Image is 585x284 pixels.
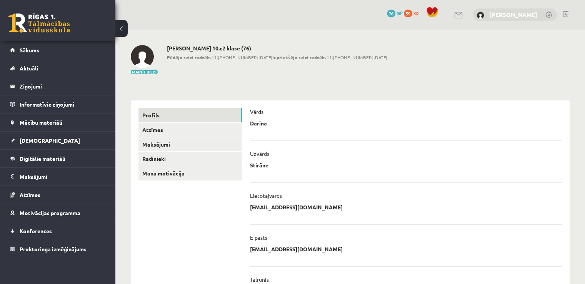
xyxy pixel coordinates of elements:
[138,123,242,137] a: Atzīmes
[10,240,106,258] a: Proktoringa izmēģinājums
[20,155,65,162] span: Digitālie materiāli
[250,108,263,115] p: Vārds
[167,54,387,61] span: 11:[PHONE_NUMBER][DATE] 11:[PHONE_NUMBER][DATE]
[404,10,422,16] a: 59 xp
[138,108,242,122] a: Profils
[387,10,395,17] span: 76
[10,168,106,185] a: Maksājumi
[20,77,106,95] legend: Ziņojumi
[138,166,242,180] a: Mana motivācija
[250,150,269,157] p: Uzvārds
[250,192,282,199] p: Lietotājvārds
[404,10,412,17] span: 59
[167,45,387,52] h2: [PERSON_NAME] 10.c2 klase (76)
[413,10,418,16] span: xp
[250,120,267,127] p: Darina
[20,119,62,126] span: Mācību materiāli
[250,246,343,252] p: [EMAIL_ADDRESS][DOMAIN_NAME]
[10,41,106,59] a: Sākums
[387,10,403,16] a: 76 mP
[250,204,343,210] p: [EMAIL_ADDRESS][DOMAIN_NAME]
[10,95,106,113] a: Informatīvie ziņojumi
[10,77,106,95] a: Ziņojumi
[10,114,106,131] a: Mācību materiāli
[138,137,242,152] a: Maksājumi
[10,132,106,149] a: [DEMOGRAPHIC_DATA]
[10,150,106,167] a: Digitālie materiāli
[20,209,80,216] span: Motivācijas programma
[167,54,212,60] b: Pēdējo reizi redzēts
[272,54,327,60] b: Iepriekšējo reizi redzēts
[20,191,40,198] span: Atzīmes
[20,65,38,72] span: Aktuāli
[489,11,537,18] a: [PERSON_NAME]
[131,45,154,68] img: Darina Stirāne
[10,59,106,77] a: Aktuāli
[250,234,267,241] p: E-pasts
[10,186,106,204] a: Atzīmes
[8,13,70,33] a: Rīgas 1. Tālmācības vidusskola
[10,222,106,240] a: Konferences
[20,137,80,144] span: [DEMOGRAPHIC_DATA]
[250,276,269,283] p: Tālrunis
[477,12,484,19] img: Darina Stirāne
[10,204,106,222] a: Motivācijas programma
[20,227,52,234] span: Konferences
[20,168,106,185] legend: Maksājumi
[138,152,242,166] a: Radinieki
[20,246,87,252] span: Proktoringa izmēģinājums
[20,47,39,53] span: Sākums
[131,70,158,74] button: Mainīt bildi
[250,162,268,169] p: Stirāne
[397,10,403,16] span: mP
[20,95,106,113] legend: Informatīvie ziņojumi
